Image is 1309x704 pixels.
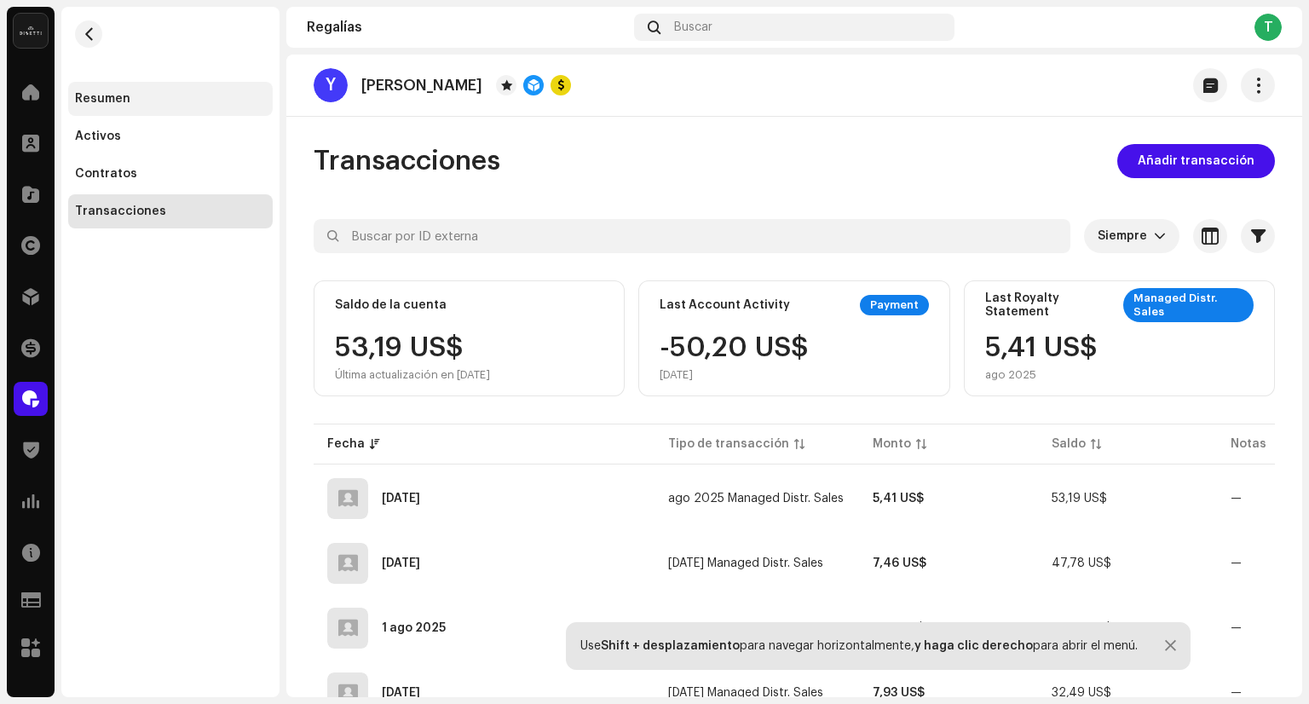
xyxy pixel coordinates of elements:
[668,493,844,505] span: ago 2025 Managed Distr. Sales
[75,167,137,181] div: Contratos
[1117,144,1275,178] button: Añadir transacción
[382,687,420,699] div: 3 jul 2025
[668,687,823,699] span: may 2025 Managed Distr. Sales
[674,20,712,34] span: Buscar
[75,130,121,143] div: Activos
[68,119,273,153] re-m-nav-item: Activos
[382,493,420,505] div: 2 oct 2025
[601,640,740,652] strong: Shift + desplazamiento
[68,157,273,191] re-m-nav-item: Contratos
[382,622,446,634] div: 1 ago 2025
[1123,288,1254,322] div: Managed Distr. Sales
[14,14,48,48] img: 02a7c2d3-3c89-4098-b12f-2ff2945c95ee
[660,298,790,312] div: Last Account Activity
[914,640,1033,652] strong: y haga clic derecho
[314,144,500,178] span: Transacciones
[75,92,130,106] div: Resumen
[307,20,627,34] div: Regalías
[873,687,925,699] strong: 7,93 US$
[1154,219,1166,253] div: dropdown trigger
[327,436,365,453] div: Fecha
[1052,687,1111,699] span: 32,49 US$
[361,77,482,95] p: [PERSON_NAME]
[314,219,1070,253] input: Buscar por ID externa
[75,205,166,218] div: Transacciones
[985,368,1098,382] div: ago 2025
[1052,493,1107,505] span: 53,19 US$
[1052,557,1111,569] span: 47,78 US$
[873,493,924,505] strong: 5,41 US$
[314,68,348,102] div: Y
[1098,219,1154,253] span: Siempre
[873,436,911,453] div: Monto
[580,639,1138,653] div: Use para navegar horizontalmente, para abrir el menú.
[660,368,809,382] div: [DATE]
[335,368,490,382] div: Última actualización en [DATE]
[668,436,789,453] div: Tipo de transacción
[1138,144,1254,178] span: Añadir transacción
[1254,14,1282,41] div: T
[382,557,420,569] div: 2 sept 2025
[985,291,1117,319] div: Last Royalty Statement
[68,194,273,228] re-m-nav-item: Transacciones
[1052,436,1086,453] div: Saldo
[68,82,273,116] re-m-nav-item: Resumen
[668,557,823,569] span: jul 2025 Managed Distr. Sales
[335,298,447,312] div: Saldo de la cuenta
[873,557,926,569] strong: 7,46 US$
[860,295,929,315] div: Payment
